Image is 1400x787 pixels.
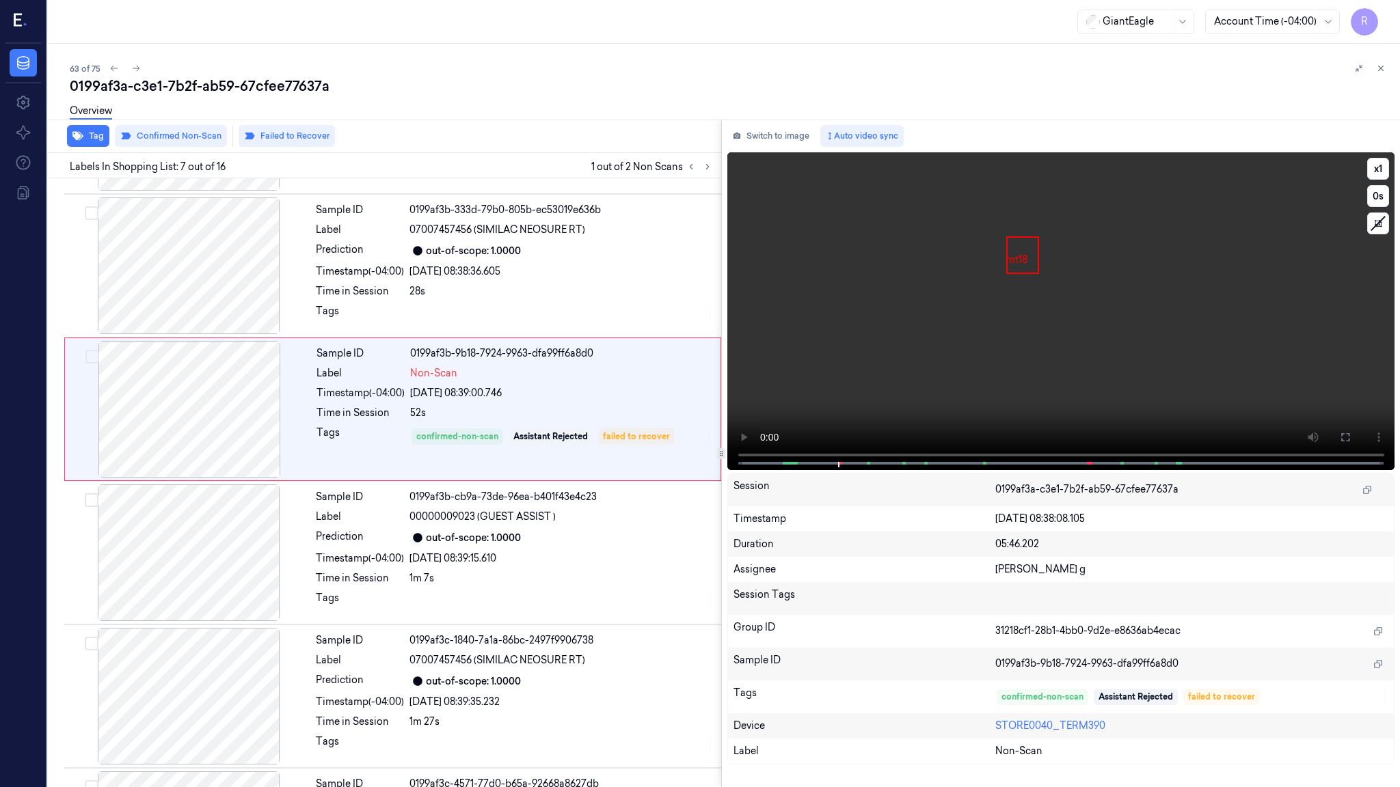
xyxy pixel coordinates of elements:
div: Sample ID [316,203,404,217]
div: Assignee [733,562,995,577]
div: Label [316,653,404,667]
span: 07007457456 (SIMILAC NEOSURE RT) [409,223,585,237]
div: Session Tags [733,588,995,609]
span: 0199af3a-c3e1-7b2f-ab59-67cfee77637a [995,482,1179,497]
div: Group ID [733,620,995,642]
div: [DATE] 08:39:00.746 [410,386,712,400]
a: Overview [70,104,112,120]
div: Duration [733,537,995,551]
div: Time in Session [316,715,404,729]
button: Select row [85,493,98,507]
div: Timestamp [733,512,995,526]
div: Time in Session [316,284,404,299]
span: 00000009023 (GUEST ASSIST ) [409,510,556,524]
div: Timestamp (-04:00) [316,551,404,566]
div: Assistant Rejected [513,430,588,443]
div: Label [316,510,404,524]
div: Timestamp (-04:00) [316,264,404,279]
div: Prediction [316,243,404,259]
div: Tags [316,591,404,613]
button: 0s [1367,185,1389,207]
div: failed to recover [603,430,670,443]
div: Sample ID [317,346,405,361]
div: Time in Session [317,406,405,420]
div: Session [733,479,995,501]
span: 31218cf1-28b1-4bb0-9d2e-e8636ab4ecac [995,624,1181,638]
div: 0199af3b-cb9a-73de-96ea-b401f43e4c23 [409,490,713,504]
div: [DATE] 08:39:15.610 [409,551,713,566]
button: Failed to Recover [239,125,335,147]
div: 05:46.202 [995,537,1388,551]
div: Label [733,744,995,758]
div: Tags [316,734,404,756]
div: 1m 7s [409,571,713,585]
div: Timestamp (-04:00) [316,695,404,709]
div: confirmed-non-scan [1001,691,1083,703]
div: 0199af3b-333d-79b0-805b-ec53019e636b [409,203,713,217]
button: Auto video sync [820,125,904,147]
span: Non-Scan [410,366,457,381]
div: 0199af3a-c3e1-7b2f-ab59-67cfee77637a [70,77,1389,96]
div: [DATE] 08:38:08.105 [995,512,1388,526]
div: STORE0040_TERM390 [995,719,1388,733]
span: Non-Scan [995,744,1042,758]
div: Label [317,366,405,381]
div: out-of-scope: 1.0000 [426,674,521,689]
div: [PERSON_NAME] g [995,562,1388,577]
div: Prediction [316,529,404,546]
div: out-of-scope: 1.0000 [426,531,521,545]
span: Labels In Shopping List: 7 out of 16 [70,160,226,174]
div: Tags [317,426,405,447]
div: Device [733,719,995,733]
div: Tags [316,304,404,326]
div: Tags [733,686,995,708]
span: 1 out of 2 Non Scans [591,158,716,175]
div: Sample ID [316,490,404,504]
button: Select row [85,206,98,220]
button: Select row [85,350,99,363]
div: 52s [410,406,712,420]
div: Time in Session [316,571,404,585]
span: 0199af3b-9b18-7924-9963-dfa99ff6a8d0 [995,657,1179,671]
div: [DATE] 08:38:36.605 [409,264,713,279]
button: Switch to image [727,125,815,147]
span: 07007457456 (SIMILAC NEOSURE RT) [409,653,585,667]
button: x1 [1367,158,1389,180]
div: [DATE] 08:39:35.232 [409,695,713,709]
div: Assistant Rejected [1099,691,1173,703]
div: Sample ID [733,653,995,675]
span: 63 of 75 [70,63,100,74]
div: Prediction [316,673,404,689]
div: failed to recover [1188,691,1255,703]
div: 0199af3b-9b18-7924-9963-dfa99ff6a8d0 [410,346,712,361]
button: Tag [67,125,109,147]
div: 0199af3c-1840-7a1a-86bc-2497f9906738 [409,633,713,648]
div: out-of-scope: 1.0000 [426,244,521,258]
div: confirmed-non-scan [416,430,498,443]
div: Sample ID [316,633,404,648]
div: 1m 27s [409,715,713,729]
button: R [1351,8,1378,36]
div: Label [316,223,404,237]
button: Confirmed Non-Scan [115,125,227,147]
div: Timestamp (-04:00) [317,386,405,400]
button: Select row [85,637,98,650]
div: 28s [409,284,713,299]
